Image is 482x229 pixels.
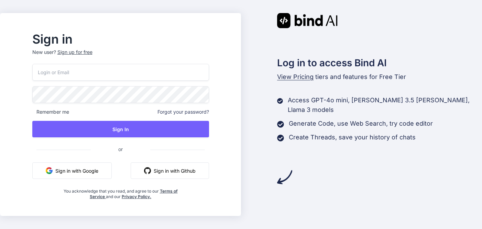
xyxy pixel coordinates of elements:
[46,167,53,174] img: google
[289,119,433,128] p: Generate Code, use Web Search, try code editor
[289,133,416,142] p: Create Threads, save your history of chats
[57,49,92,56] div: Sign up for free
[144,167,151,174] img: github
[32,108,69,115] span: Remember me
[277,73,314,80] span: View Pricing
[90,188,178,199] a: Terms of Service
[157,108,209,115] span: Forgot your password?
[32,64,209,81] input: Login or Email
[288,95,482,115] p: Access GPT-4o mini, [PERSON_NAME] 3.5 [PERSON_NAME], Llama 3 models
[32,121,209,137] button: Sign In
[91,141,150,158] span: or
[32,34,209,45] h2: Sign in
[32,162,112,179] button: Sign in with Google
[122,194,151,199] a: Privacy Policy.
[277,170,292,185] img: arrow
[277,72,482,82] p: tiers and features for Free Tier
[131,162,209,179] button: Sign in with Github
[277,56,482,70] h2: Log in to access Bind AI
[62,184,179,199] div: You acknowledge that you read, and agree to our and our
[32,49,209,64] p: New user?
[277,13,338,28] img: Bind AI logo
